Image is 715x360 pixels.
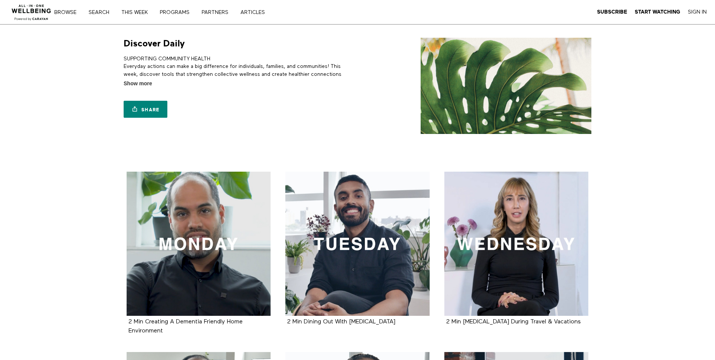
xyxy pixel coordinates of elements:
a: PARTNERS [199,10,236,15]
a: 2 Min [MEDICAL_DATA] During Travel & Vacations [446,319,581,325]
nav: Primary [60,8,280,16]
a: Browse [52,10,84,15]
span: Show more [124,80,152,88]
a: ARTICLES [238,10,273,15]
a: Sign In [688,9,707,15]
a: 2 Min Type 2 Diabetes During Travel & Vacations [444,172,589,316]
a: Subscribe [597,9,627,15]
a: Search [86,10,117,15]
p: SUPPORTING COMMUNITY HEALTH Everyday actions can make a big difference for individuals, families,... [124,55,355,86]
a: 2 Min Dining Out With [MEDICAL_DATA] [287,319,395,325]
a: Share [124,101,167,118]
a: 2 Min Creating A Dementia Friendly Home Environment [129,319,243,333]
a: Start Watching [635,9,680,15]
h1: Discover Daily [124,38,185,49]
a: PROGRAMS [157,10,198,15]
img: Discover Daily [421,38,591,134]
a: THIS WEEK [119,10,156,15]
a: 2 Min Dining Out With Food Allergies [285,172,430,316]
strong: 2 Min Dining Out With Food Allergies [287,319,395,325]
a: 2 Min Creating A Dementia Friendly Home Environment [127,172,271,316]
strong: 2 Min Type 2 Diabetes During Travel & Vacations [446,319,581,325]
